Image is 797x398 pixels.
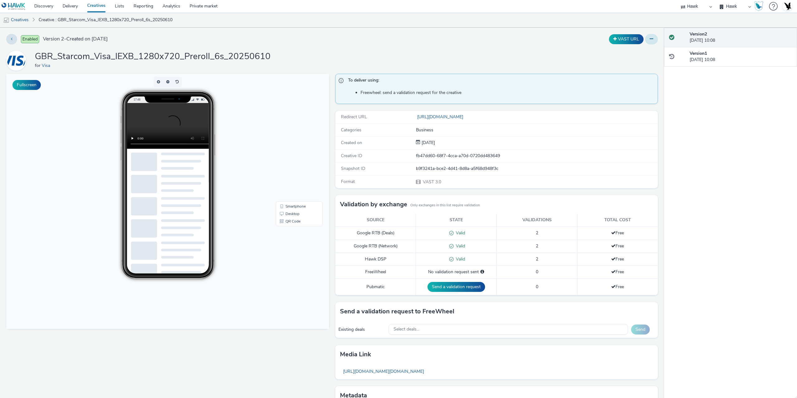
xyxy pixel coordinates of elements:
[21,35,39,43] span: Enabled
[690,31,792,44] div: [DATE] 10:08
[271,129,315,136] li: Smartphone
[361,90,655,96] li: Freewheel: send a validation request for the creative
[341,140,362,146] span: Created on
[338,326,386,333] div: Existing deals
[611,284,624,290] span: Free
[341,166,365,171] span: Snapshot ID
[690,50,792,63] div: [DATE] 10:08
[754,1,766,11] a: Hawk Academy
[42,63,53,68] a: Visa
[783,2,792,11] img: Account UK
[536,243,538,249] span: 2
[611,230,624,236] span: Free
[422,179,441,185] span: VAST 3.0
[341,127,361,133] span: Categories
[609,34,644,44] button: VAST URL
[536,269,538,275] span: 0
[340,307,454,316] h3: Send a validation request to FreeWheel
[335,266,416,279] td: FreeWheel
[335,279,416,295] td: Pubmatic
[6,58,29,63] a: Visa
[271,136,315,144] li: Desktop
[497,214,577,227] th: Validations
[410,203,480,208] small: Only exchanges in this list require validation
[35,12,176,27] a: Creative : GBR_Starcom_Visa_IEXB_1280x720_Preroll_6s_20250610
[12,80,41,90] button: Fullscreen
[420,140,435,146] span: [DATE]
[335,253,416,266] td: Hawk DSP
[454,256,465,262] span: Valid
[536,284,538,290] span: 0
[335,214,416,227] th: Source
[536,256,538,262] span: 2
[416,214,497,227] th: State
[35,63,42,68] span: for
[480,269,484,275] div: Please select a deal below and click on Send to send a validation request to FreeWheel.
[416,114,466,120] a: [URL][DOMAIN_NAME]
[416,127,658,133] div: Business
[577,214,658,227] th: Total cost
[690,50,707,56] strong: Version 1
[416,166,658,172] div: b9f3241a-bce2-4d41-8d8a-a5f68d948f3c
[335,240,416,253] td: Google RTB (Network)
[341,153,362,159] span: Creative ID
[7,52,25,70] img: Visa
[335,227,416,240] td: Google RTB (Deals)
[607,34,645,44] div: Duplicate the creative as a VAST URL
[394,327,419,332] span: Select deals...
[419,269,493,275] div: No validation request sent
[279,138,293,142] span: Desktop
[341,179,355,185] span: Format
[341,114,367,120] span: Redirect URL
[420,140,435,146] div: Creation 10 June 2025, 10:08
[271,144,315,151] li: QR Code
[340,350,371,359] h3: Media link
[690,31,707,37] strong: Version 2
[416,153,658,159] div: fb47dd60-68f7-4cca-a70d-0720dd483649
[536,230,538,236] span: 2
[611,269,624,275] span: Free
[631,325,650,335] button: Send
[454,230,465,236] span: Valid
[3,17,9,23] img: mobile
[35,51,271,63] h1: GBR_Starcom_Visa_IEXB_1280x720_Preroll_6s_20250610
[340,200,407,209] h3: Validation by exchange
[340,365,427,377] a: [URL][DOMAIN_NAME][DOMAIN_NAME]
[611,256,624,262] span: Free
[279,131,299,134] span: Smartphone
[754,1,763,11] img: Hawk Academy
[279,146,294,149] span: QR Code
[2,2,26,10] img: undefined Logo
[454,243,465,249] span: Valid
[427,282,485,292] button: Send a validation request
[127,24,134,27] span: 17:48
[348,77,652,85] span: To deliver using:
[611,243,624,249] span: Free
[43,35,108,43] span: Version 2 - Created on [DATE]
